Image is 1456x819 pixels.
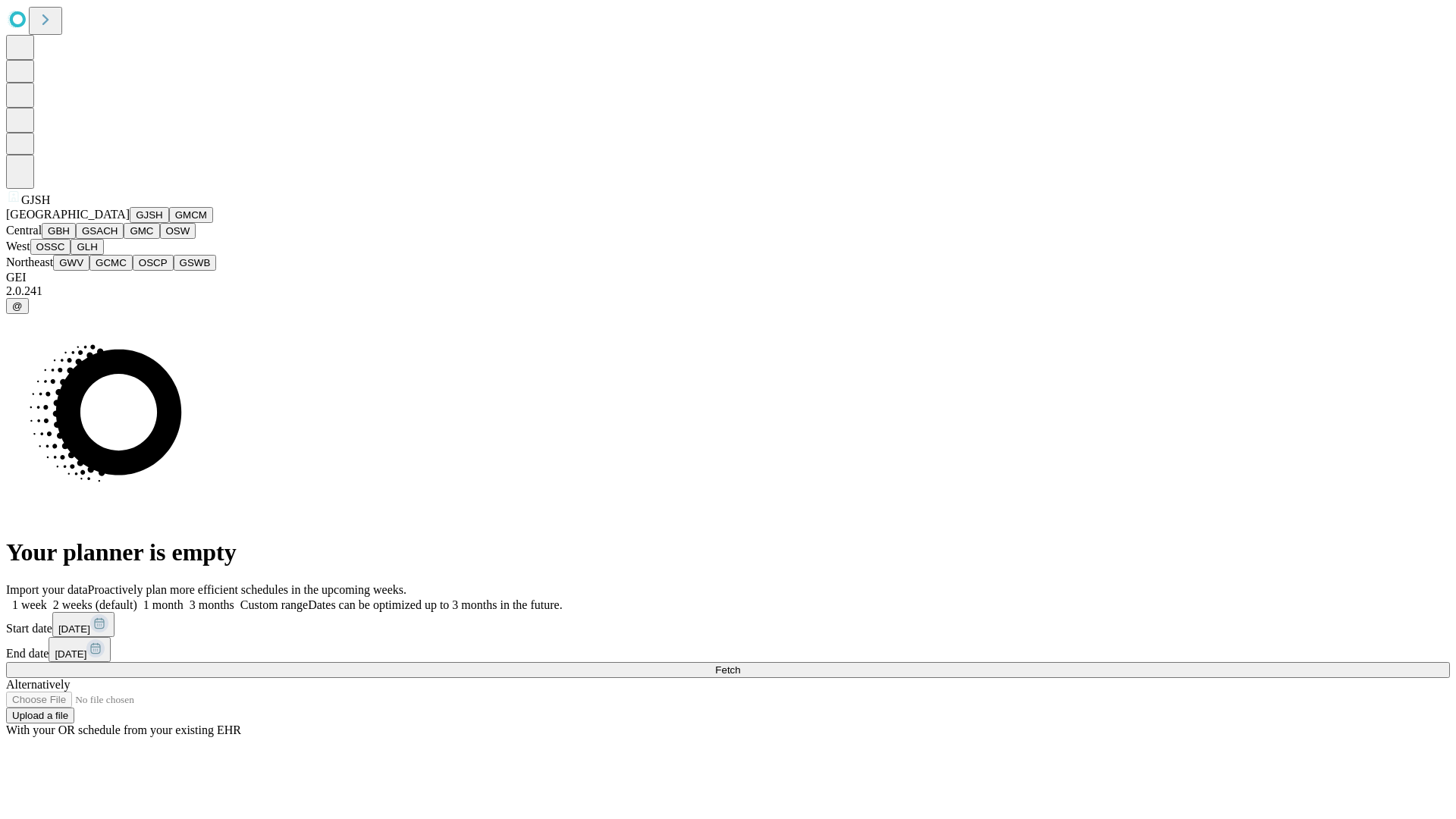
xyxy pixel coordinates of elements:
[55,648,86,660] span: [DATE]
[143,598,184,611] span: 1 month
[715,664,740,676] span: Fetch
[6,224,42,237] span: Central
[6,538,1450,566] h1: Your planner is empty
[190,598,234,611] span: 3 months
[6,723,241,736] span: With your OR schedule from your existing EHR
[49,637,111,662] button: [DATE]
[71,239,103,255] button: GLH
[6,271,1450,284] div: GEI
[76,223,124,239] button: GSACH
[42,223,76,239] button: GBH
[130,207,169,223] button: GJSH
[6,583,88,596] span: Import your data
[169,207,213,223] button: GMCM
[52,612,115,637] button: [DATE]
[89,255,133,271] button: GCMC
[30,239,71,255] button: OSSC
[12,300,23,312] span: @
[6,708,74,723] button: Upload a file
[6,298,29,314] button: @
[12,598,47,611] span: 1 week
[6,256,53,268] span: Northeast
[6,284,1450,298] div: 2.0.241
[6,678,70,691] span: Alternatively
[21,193,50,206] span: GJSH
[124,223,159,239] button: GMC
[6,240,30,253] span: West
[174,255,217,271] button: GSWB
[6,662,1450,678] button: Fetch
[53,598,137,611] span: 2 weeks (default)
[240,598,308,611] span: Custom range
[6,637,1450,662] div: End date
[6,612,1450,637] div: Start date
[6,208,130,221] span: [GEOGRAPHIC_DATA]
[53,255,89,271] button: GWV
[133,255,174,271] button: OSCP
[88,583,406,596] span: Proactively plan more efficient schedules in the upcoming weeks.
[308,598,562,611] span: Dates can be optimized up to 3 months in the future.
[160,223,196,239] button: OSW
[58,623,90,635] span: [DATE]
